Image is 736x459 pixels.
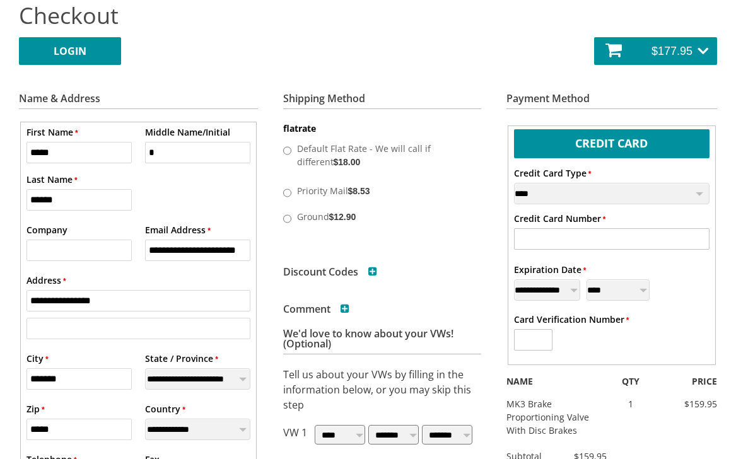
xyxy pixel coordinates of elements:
[145,125,230,139] label: Middle Name/Initial
[294,180,467,200] label: Priority Mail
[283,304,349,314] h3: Comment
[334,157,361,167] span: $18.00
[506,93,717,109] h3: Payment Method
[26,274,66,287] label: Address
[514,212,606,225] label: Credit Card Number
[26,223,67,236] label: Company
[348,186,370,196] span: $8.53
[612,397,650,410] div: 1
[283,425,307,449] p: VW 1
[294,138,467,171] label: Default Flat Rate - We will call if different
[283,328,481,354] h3: We'd love to know about your VWs! (Optional)
[26,173,78,186] label: Last Name
[283,93,481,109] h3: Shipping Method
[26,125,78,139] label: First Name
[26,352,49,365] label: City
[651,45,692,57] span: $177.95
[19,37,121,65] a: LOGIN
[145,352,218,365] label: State / Province
[329,212,356,222] span: $12.90
[650,375,727,388] div: PRICE
[283,267,377,277] h3: Discount Codes
[145,402,185,415] label: Country
[650,397,727,410] div: $159.95
[514,263,587,276] label: Expiration Date
[497,397,612,437] div: MK3 Brake Proportioning Valve With Disc Brakes
[283,367,481,412] p: Tell us about your VWs by filling in the information below, or you may skip this step
[514,313,629,326] label: Card Verification Number
[612,375,650,388] div: QTY
[294,206,467,226] label: Ground
[145,223,211,236] label: Email Address
[497,375,612,388] div: NAME
[514,129,710,155] label: Credit Card
[19,93,258,109] h3: Name & Address
[283,122,481,135] dt: flatrate
[26,402,45,415] label: Zip
[514,166,592,180] label: Credit Card Type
